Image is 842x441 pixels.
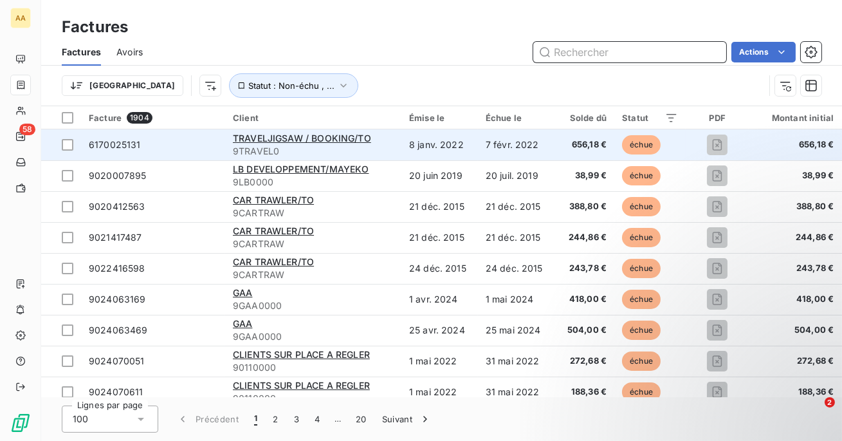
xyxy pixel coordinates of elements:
[756,293,834,306] span: 418,00 €
[10,8,31,28] div: AA
[116,46,143,59] span: Avoirs
[409,113,470,123] div: Émise le
[562,386,607,399] span: 188,36 €
[229,73,358,98] button: Statut : Non-échu , ...
[10,413,31,433] img: Logo LeanPay
[562,169,607,182] span: 38,99 €
[89,201,145,212] span: 9020412563
[401,284,478,315] td: 1 avr. 2024
[254,413,257,426] span: 1
[731,42,796,62] button: Actions
[478,222,554,253] td: 21 déc. 2015
[562,293,607,306] span: 418,00 €
[233,318,252,329] span: GAA
[756,113,834,123] div: Montant initial
[622,135,661,155] span: échue
[622,166,661,185] span: échue
[307,406,327,433] button: 4
[233,164,369,174] span: LB DEVELOPPEMENT/MAYEKO
[756,200,834,213] span: 388,80 €
[19,124,35,135] span: 58
[62,46,101,59] span: Factures
[401,315,478,346] td: 25 avr. 2024
[233,194,314,205] span: CAR TRAWLER/TO
[798,397,829,428] iframe: Intercom live chat
[233,133,371,144] span: TRAVELJIGSAW / BOOKING/TO
[169,406,246,433] button: Précédent
[401,160,478,191] td: 20 juin 2019
[233,256,314,267] span: CAR TRAWLER/TO
[73,413,88,426] span: 100
[562,231,607,244] span: 244,86 €
[233,361,394,374] span: 90110000
[585,316,842,406] iframe: Intercom notifications message
[756,262,834,275] span: 243,78 €
[622,197,661,216] span: échue
[89,232,142,243] span: 9021417487
[286,406,307,433] button: 3
[478,191,554,222] td: 21 déc. 2015
[478,315,554,346] td: 25 mai 2024
[622,290,661,309] span: échue
[62,15,128,39] h3: Factures
[562,355,607,368] span: 272,68 €
[89,355,145,366] span: 9024070051
[89,263,145,274] span: 9022416598
[233,287,252,298] span: GAA
[562,324,607,337] span: 504,00 €
[233,207,394,220] span: 9CARTRAW
[756,231,834,244] span: 244,86 €
[233,176,394,189] span: 9LB0000
[89,139,141,150] span: 6170025131
[562,138,607,151] span: 656,18 €
[233,113,394,123] div: Client
[478,284,554,315] td: 1 mai 2024
[233,268,394,281] span: 9CARTRAW
[246,406,265,433] button: 1
[478,377,554,408] td: 31 mai 2022
[486,113,547,123] div: Échue le
[478,346,554,377] td: 31 mai 2022
[89,386,143,397] span: 9024070611
[89,324,148,335] span: 9024063469
[327,409,348,429] span: …
[825,397,835,408] span: 2
[401,222,478,253] td: 21 déc. 2015
[478,253,554,284] td: 24 déc. 2015
[233,145,394,158] span: 9TRAVEL0
[401,253,478,284] td: 24 déc. 2015
[248,80,334,91] span: Statut : Non-échu , ...
[401,377,478,408] td: 1 mai 2022
[233,392,394,405] span: 90110000
[89,170,147,181] span: 9020007895
[756,169,834,182] span: 38,99 €
[693,113,740,123] div: PDF
[478,160,554,191] td: 20 juil. 2019
[622,113,678,123] div: Statut
[265,406,286,433] button: 2
[348,406,374,433] button: 20
[562,262,607,275] span: 243,78 €
[233,330,394,343] span: 9GAA0000
[533,42,726,62] input: Rechercher
[622,228,661,247] span: échue
[401,346,478,377] td: 1 mai 2022
[478,129,554,160] td: 7 févr. 2022
[233,299,394,312] span: 9GAA0000
[233,380,370,391] span: CLIENTS SUR PLACE A REGLER
[233,238,394,250] span: 9CARTRAW
[562,200,607,213] span: 388,80 €
[62,75,183,96] button: [GEOGRAPHIC_DATA]
[127,112,152,124] span: 1904
[233,225,314,236] span: CAR TRAWLER/TO
[756,138,834,151] span: 656,18 €
[89,294,146,305] span: 9024063169
[233,349,370,360] span: CLIENTS SUR PLACE A REGLER
[401,191,478,222] td: 21 déc. 2015
[401,129,478,160] td: 8 janv. 2022
[622,259,661,278] span: échue
[89,113,122,123] span: Facture
[562,113,607,123] div: Solde dû
[374,406,439,433] button: Suivant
